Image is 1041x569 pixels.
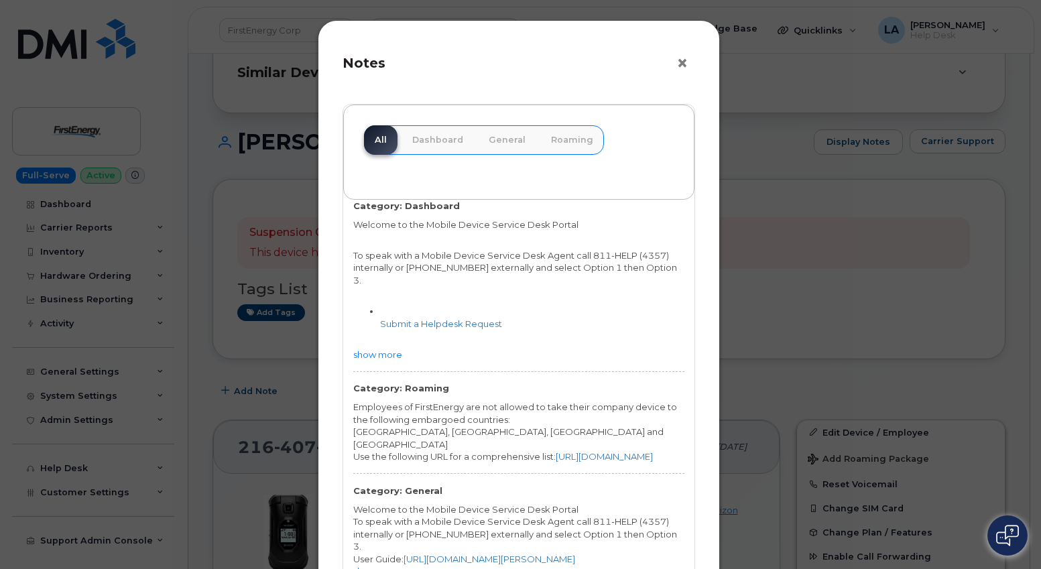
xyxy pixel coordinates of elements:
[402,125,474,155] a: Dashboard
[478,125,536,155] a: General
[353,503,684,516] div: Welcome to the Mobile Device Service Desk Portal
[676,54,695,74] button: ×
[540,125,604,155] a: Roaming
[380,318,502,329] a: Submit a Helpdesk Request
[353,401,684,463] div: Employees of FirstEnergy are not allowed to take their company device to the following embargoed ...
[353,553,684,566] div: User Guide:
[353,515,684,553] div: To speak with a Mobile Device Service Desk Agent call 811-HELP (4357) internally or [PHONE_NUMBER...
[404,554,575,564] a: [URL][DOMAIN_NAME][PERSON_NAME]
[353,200,460,211] strong: Category: Dashboard
[364,125,397,155] a: All
[353,485,442,496] strong: Category: General
[353,349,402,360] a: show more
[353,218,684,231] p: Welcome to the Mobile Device Service Desk Portal
[343,55,695,71] h4: Notes
[996,525,1019,546] img: Open chat
[353,383,449,393] strong: Category: Roaming
[556,451,653,462] a: [URL][DOMAIN_NAME]
[353,249,684,287] p: To speak with a Mobile Device Service Desk Agent call 811-HELP (4357) internally or [PHONE_NUMBER...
